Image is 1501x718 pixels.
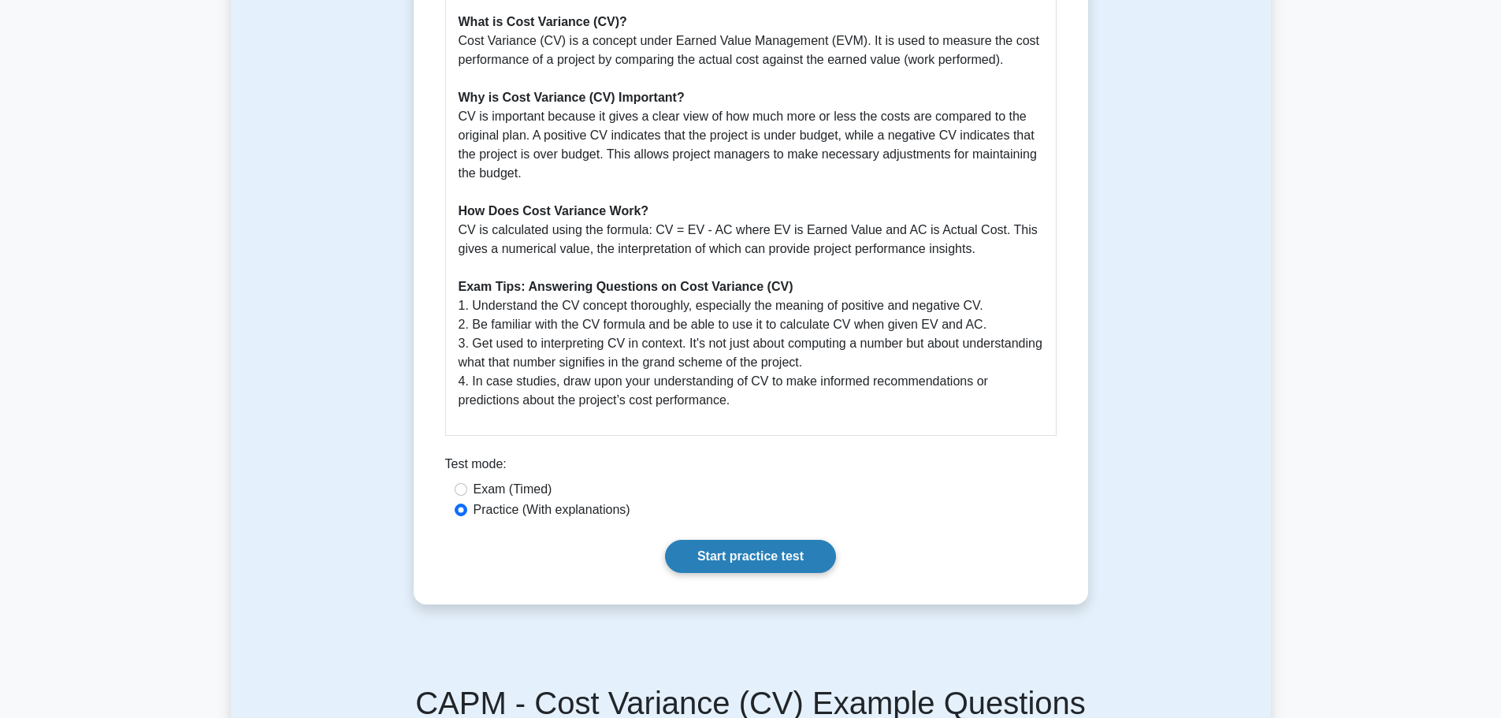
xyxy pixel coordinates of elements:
[459,91,685,104] b: Why is Cost Variance (CV) Important?
[665,540,836,573] a: Start practice test
[459,204,649,218] b: How Does Cost Variance Work?
[459,15,627,28] b: What is Cost Variance (CV)?
[459,280,793,293] b: Exam Tips: Answering Questions on Cost Variance (CV)
[474,480,552,499] label: Exam (Timed)
[474,500,630,519] label: Practice (With explanations)
[445,455,1057,480] div: Test mode:
[459,13,1043,410] p: Cost Variance (CV) is a concept under Earned Value Management (EVM). It is used to measure the co...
